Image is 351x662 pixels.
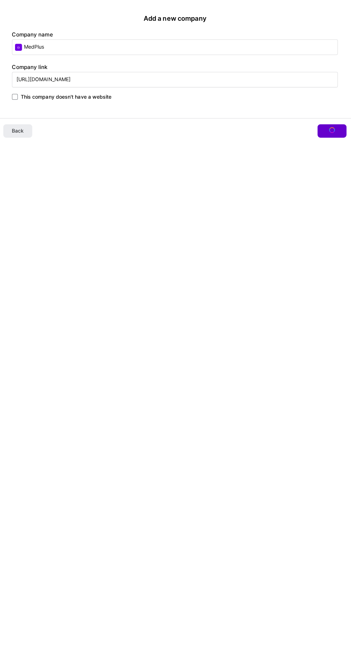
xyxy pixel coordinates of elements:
[14,39,337,54] input: Enter name
[14,63,49,70] label: Company link
[14,31,55,38] label: Company name
[14,71,337,87] input: Enter link
[14,14,337,22] h2: Add a new company
[14,126,26,133] span: Back
[6,123,34,136] button: Back
[23,92,113,99] span: This company doesn't have a website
